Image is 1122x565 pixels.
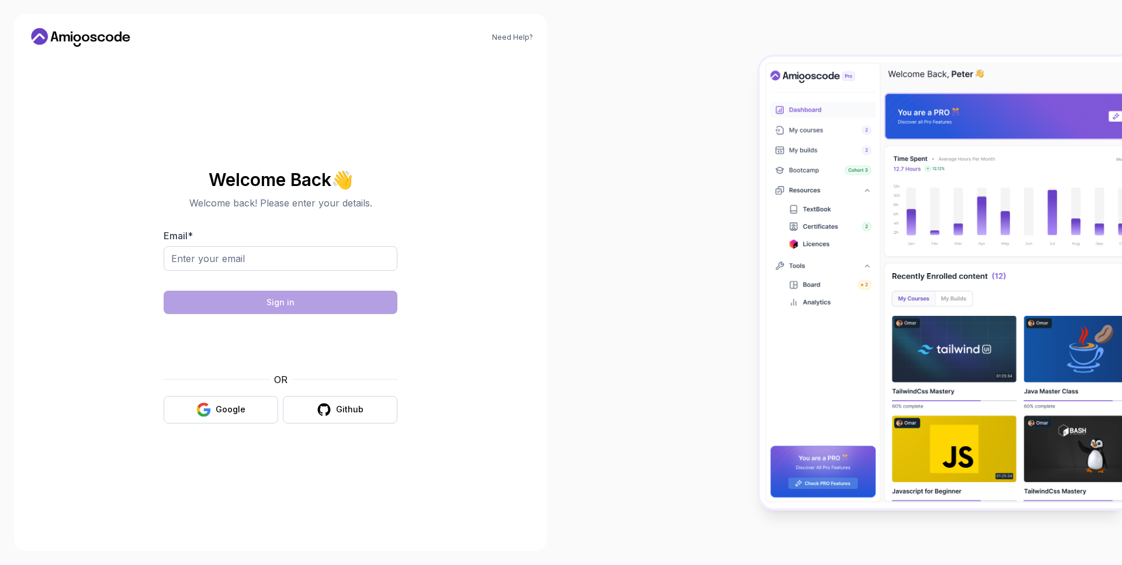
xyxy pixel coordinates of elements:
[283,396,397,423] button: Github
[492,33,533,42] a: Need Help?
[28,28,133,47] a: Home link
[164,396,278,423] button: Google
[336,404,363,415] div: Github
[266,297,295,308] div: Sign in
[760,57,1122,509] img: Amigoscode Dashboard
[164,291,397,314] button: Sign in
[164,246,397,271] input: Enter your email
[331,170,353,189] span: 👋
[216,404,245,415] div: Google
[192,321,369,366] iframe: Widget containing checkbox for hCaptcha security challenge
[164,170,397,189] h2: Welcome Back
[164,230,193,242] label: Email *
[164,196,397,210] p: Welcome back! Please enter your details.
[274,373,288,387] p: OR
